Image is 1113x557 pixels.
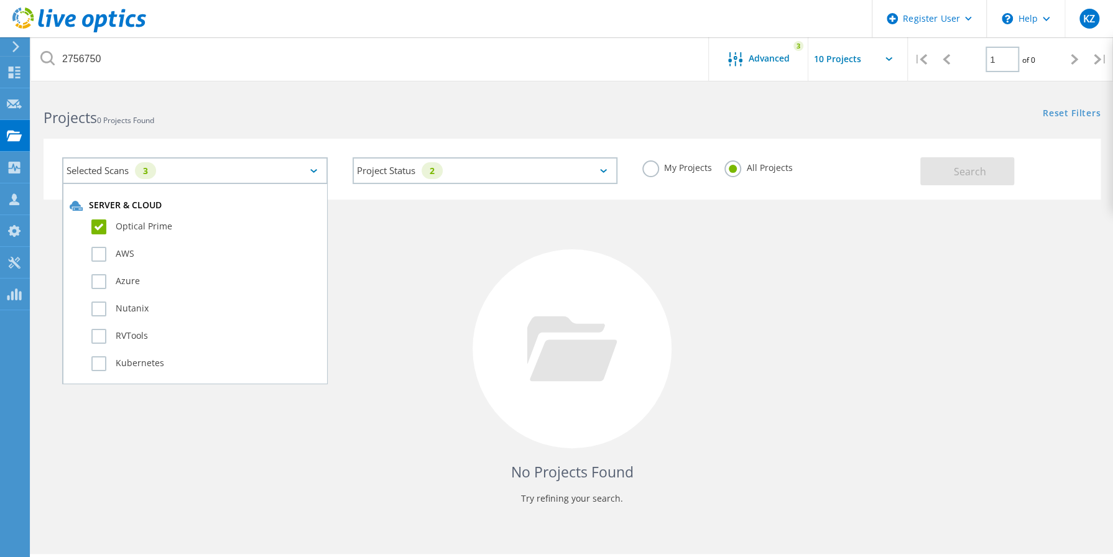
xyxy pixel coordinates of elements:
label: AWS [91,247,320,262]
label: Nutanix [91,302,320,316]
label: Azure [91,274,320,289]
span: Advanced [749,54,790,63]
span: KZ [1083,14,1095,24]
div: Server & Cloud [70,200,320,212]
label: Kubernetes [91,356,320,371]
label: My Projects [642,160,712,172]
span: 0 Projects Found [97,115,154,126]
div: 2 [422,162,443,179]
div: Project Status [353,157,618,184]
span: Search [953,165,986,178]
svg: \n [1002,13,1013,24]
b: Projects [44,108,97,127]
div: Selected Scans [62,157,328,184]
input: Search projects by name, owner, ID, company, etc [31,37,709,81]
h4: No Projects Found [56,462,1088,482]
div: 3 [135,162,156,179]
label: All Projects [724,160,792,172]
a: Reset Filters [1043,109,1101,119]
p: Try refining your search. [56,489,1088,509]
div: | [1088,37,1113,81]
div: | [908,37,933,81]
label: RVTools [91,329,320,344]
label: Optical Prime [91,219,320,234]
span: of 0 [1022,55,1035,65]
button: Search [920,157,1014,185]
a: Live Optics Dashboard [12,26,146,35]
